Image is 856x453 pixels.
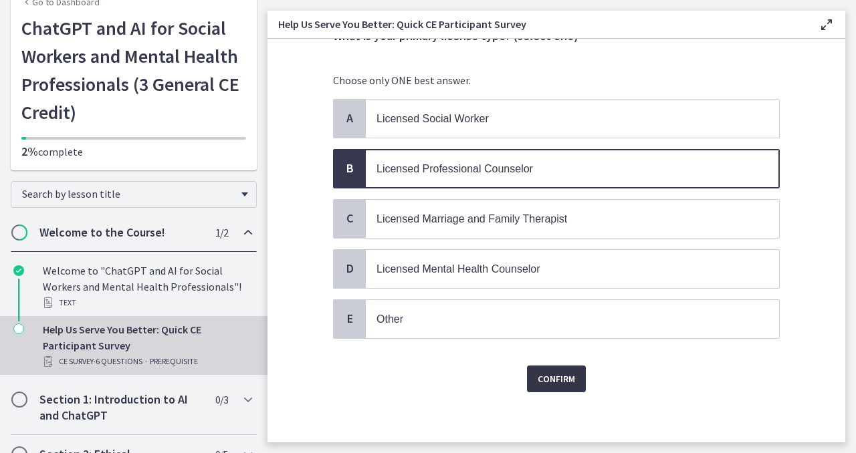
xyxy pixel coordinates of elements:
span: C [342,210,358,226]
div: Welcome to "ChatGPT and AI for Social Workers and Mental Health Professionals"! [43,263,251,311]
h3: Help Us Serve You Better: Quick CE Participant Survey [278,16,797,32]
span: 2% [21,144,38,159]
span: PREREQUISITE [150,353,198,369]
span: A [342,110,358,126]
div: Search by lesson title [11,181,257,208]
i: Completed [13,265,24,276]
span: Licensed Social Worker [377,113,489,124]
div: Help Us Serve You Better: Quick CE Participant Survey [43,321,251,369]
h2: Welcome to the Course! [39,224,203,241]
h2: Section 1: Introduction to AI and ChatGPT [39,392,203,424]
span: · 6 Questions [94,353,142,369]
button: Confirm [527,365,586,392]
span: Other [377,313,403,325]
span: · [145,353,147,369]
p: complete [21,144,246,160]
span: Licensed Marriage and Family Therapist [377,213,567,224]
div: CE Survey [43,353,251,369]
span: Confirm [538,371,575,387]
div: Text [43,295,251,311]
span: Licensed Mental Health Counselor [377,263,540,275]
span: B [342,160,358,176]
span: 0 / 3 [215,392,228,408]
span: 1 / 2 [215,224,228,241]
span: E [342,311,358,327]
span: Licensed Professional Counselor [377,163,533,174]
h1: ChatGPT and AI for Social Workers and Mental Health Professionals (3 General CE Credit) [21,14,246,126]
span: Search by lesson title [22,187,235,200]
span: D [342,261,358,277]
p: Choose only ONE best answer. [333,72,780,88]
